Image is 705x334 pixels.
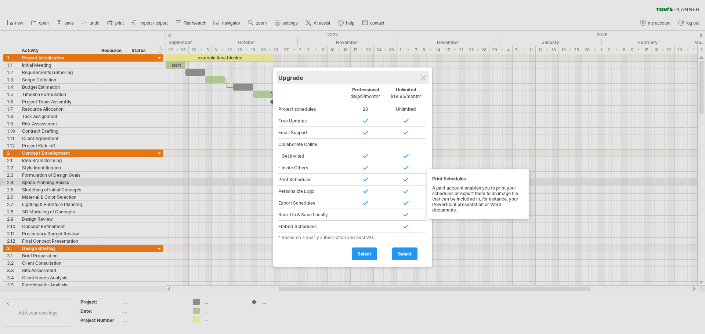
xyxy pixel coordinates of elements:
[278,103,346,115] div: Project schedules
[346,87,386,103] div: Professional
[278,209,346,221] div: Back Up & Save Locally
[386,103,426,115] div: Unlimited
[278,186,346,197] div: Personalize Logo
[432,176,524,181] div: Print Schedules
[278,162,346,174] div: - Invite Others
[278,127,346,139] div: Email Support
[398,251,412,257] span: select
[278,174,346,186] div: Print Schedules
[278,197,346,209] div: Export Schedules
[358,251,371,257] span: select
[432,176,524,213] div: A paid account enables you to print your schedules or export them to an image file that can be in...
[278,115,346,127] div: Free Updates
[351,93,380,99] span: $9,95/month*
[278,221,346,232] div: Embed Schedules
[278,150,346,162] div: - Get Invited
[278,235,427,240] div: * Based on a yearly subscription and excl VAT.
[392,247,417,260] a: select
[278,139,346,150] div: Collaborate Online
[390,93,422,99] span: $19,95/month*
[386,87,426,103] div: Unlimited
[346,103,386,115] div: 20
[278,71,427,84] div: Upgrade
[352,247,377,260] a: select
